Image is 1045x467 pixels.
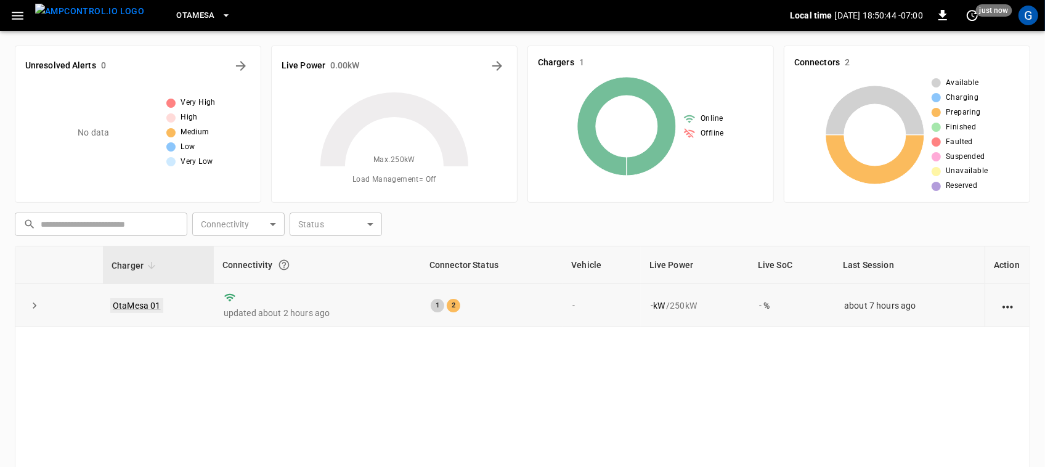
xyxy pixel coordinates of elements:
[985,246,1030,284] th: Action
[181,141,195,153] span: Low
[181,156,213,168] span: Very Low
[790,9,832,22] p: Local time
[1000,299,1015,312] div: action cell options
[946,121,976,134] span: Finished
[231,56,251,76] button: All Alerts
[962,6,982,25] button: set refresh interval
[431,299,444,312] div: 1
[845,56,850,70] h6: 2
[181,97,216,109] span: Very High
[946,180,977,192] span: Reserved
[701,113,723,125] span: Online
[701,128,724,140] span: Offline
[112,258,160,273] span: Charger
[946,136,973,148] span: Faulted
[176,9,215,23] span: OtaMesa
[330,59,360,73] h6: 0.00 kW
[946,107,981,119] span: Preparing
[946,165,988,177] span: Unavailable
[25,296,44,315] button: expand row
[352,174,436,186] span: Load Management = Off
[651,299,665,312] p: - kW
[1019,6,1038,25] div: profile-icon
[282,59,325,73] h6: Live Power
[110,298,163,313] a: OtaMesa 01
[834,246,985,284] th: Last Session
[834,284,985,327] td: about 7 hours ago
[563,284,640,327] td: -
[835,9,923,22] p: [DATE] 18:50:44 -07:00
[749,246,834,284] th: Live SoC
[181,126,209,139] span: Medium
[273,254,295,276] button: Connection between the charger and our software.
[373,154,415,166] span: Max. 250 kW
[651,299,739,312] div: / 250 kW
[25,59,96,73] h6: Unresolved Alerts
[447,299,460,312] div: 2
[171,4,236,28] button: OtaMesa
[487,56,507,76] button: Energy Overview
[563,246,640,284] th: Vehicle
[749,284,834,327] td: - %
[35,4,144,19] img: ampcontrol.io logo
[538,56,574,70] h6: Chargers
[641,246,749,284] th: Live Power
[421,246,563,284] th: Connector Status
[579,56,584,70] h6: 1
[946,92,978,104] span: Charging
[181,112,198,124] span: High
[222,254,412,276] div: Connectivity
[101,59,106,73] h6: 0
[976,4,1012,17] span: just now
[78,126,109,139] p: No data
[946,151,985,163] span: Suspended
[224,307,411,319] p: updated about 2 hours ago
[794,56,840,70] h6: Connectors
[946,77,979,89] span: Available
